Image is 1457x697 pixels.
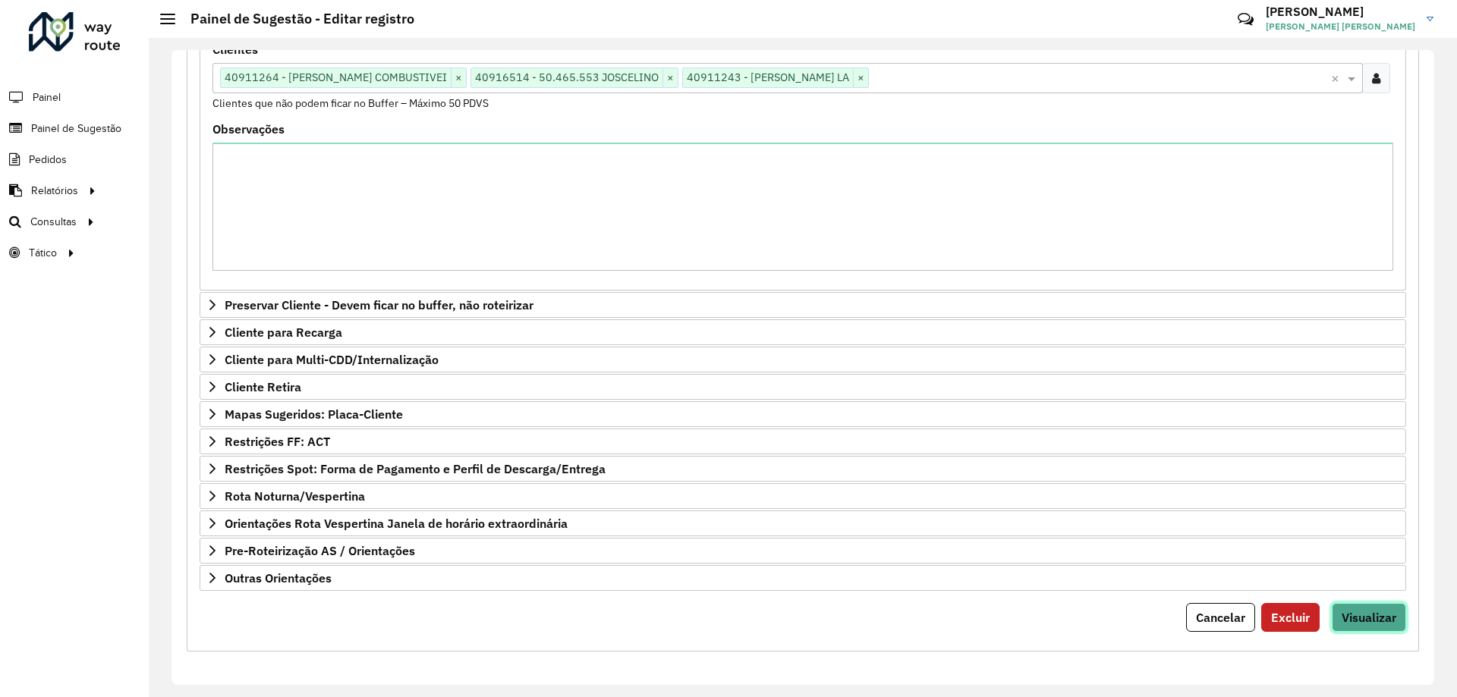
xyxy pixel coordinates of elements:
span: Relatórios [31,183,78,199]
span: Restrições FF: ACT [225,435,330,447]
span: Consultas [30,214,77,230]
button: Cancelar [1186,603,1255,632]
span: Visualizar [1342,610,1396,625]
label: Observações [212,120,285,138]
span: Clear all [1331,69,1344,87]
button: Excluir [1261,603,1320,632]
span: × [853,69,868,87]
a: Restrições FF: ACT [200,429,1406,454]
span: Excluir [1271,610,1310,625]
button: Visualizar [1332,603,1406,632]
span: 40911243 - [PERSON_NAME] LA [683,68,853,86]
span: × [662,69,678,87]
a: Outras Orientações [200,565,1406,591]
a: Contato Rápido [1229,3,1262,36]
span: 40911264 - [PERSON_NAME] COMBUSTIVEI [221,68,451,86]
span: Painel [33,89,61,105]
span: Tático [29,245,57,261]
span: Cliente para Recarga [225,326,342,338]
a: Cliente para Multi-CDD/Internalização [200,347,1406,372]
h3: [PERSON_NAME] [1266,5,1415,19]
span: Pedidos [29,152,67,168]
a: Preservar Cliente - Devem ficar no buffer, não roteirizar [200,292,1406,318]
span: Cliente para Multi-CDD/Internalização [225,353,439,366]
a: Restrições Spot: Forma de Pagamento e Perfil de Descarga/Entrega [200,456,1406,482]
a: Mapas Sugeridos: Placa-Cliente [200,401,1406,427]
span: Preservar Cliente - Devem ficar no buffer, não roteirizar [225,299,533,311]
span: × [451,69,466,87]
span: Rota Noturna/Vespertina [225,490,365,502]
span: Mapas Sugeridos: Placa-Cliente [225,408,403,420]
span: 40916514 - 50.465.553 JOSCELINO [471,68,662,86]
span: Orientações Rota Vespertina Janela de horário extraordinária [225,517,568,529]
a: Cliente para Recarga [200,319,1406,345]
h2: Painel de Sugestão - Editar registro [175,11,414,27]
span: Restrições Spot: Forma de Pagamento e Perfil de Descarga/Entrega [225,463,606,475]
span: Outras Orientações [225,572,332,584]
small: Clientes que não podem ficar no Buffer – Máximo 50 PDVS [212,96,489,110]
span: Pre-Roteirização AS / Orientações [225,545,415,557]
a: Rota Noturna/Vespertina [200,483,1406,509]
span: Cancelar [1196,610,1245,625]
a: Pre-Roteirização AS / Orientações [200,538,1406,564]
span: [PERSON_NAME] [PERSON_NAME] [1266,20,1415,33]
span: Cliente Retira [225,381,301,393]
span: Painel de Sugestão [31,121,121,137]
a: Orientações Rota Vespertina Janela de horário extraordinária [200,510,1406,536]
div: Priorizar Cliente - Não podem ficar no buffer [200,37,1406,290]
a: Cliente Retira [200,374,1406,400]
